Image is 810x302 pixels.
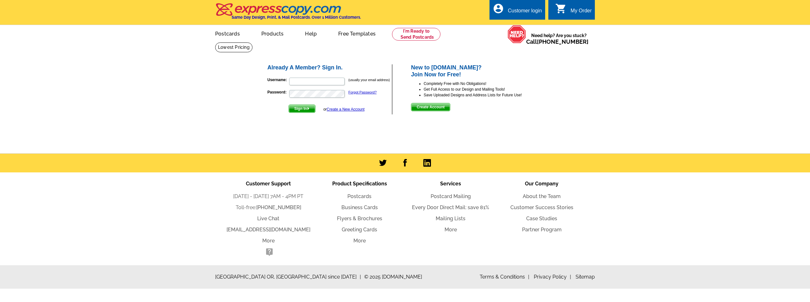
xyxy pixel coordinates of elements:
button: Sign In [289,105,315,113]
a: Greeting Cards [342,227,377,233]
img: button-next-arrow-white.png [307,107,310,110]
span: © 2025 [DOMAIN_NAME] [364,273,422,281]
span: Sign In [289,105,315,112]
a: Terms & Conditions [480,274,529,280]
div: Customer login [508,8,542,17]
a: Business Cards [341,204,378,210]
li: Save Uploaded Designs and Address Lists for Future Use! [424,92,544,98]
a: Postcard Mailing [431,193,471,199]
a: Sitemap [576,274,595,280]
li: Toll-free: [223,204,314,211]
li: [DATE] - [DATE] 7AM - 4PM PT [223,193,314,200]
label: Username: [267,77,289,83]
a: Postcards [347,193,371,199]
i: account_circle [493,3,504,14]
li: Completely Free with No Obligations! [424,81,544,87]
a: [PHONE_NUMBER] [256,204,301,210]
a: Mailing Lists [436,215,465,222]
a: [PHONE_NUMBER] [537,38,589,45]
h2: Already A Member? Sign In. [267,64,392,71]
span: [GEOGRAPHIC_DATA] OR, [GEOGRAPHIC_DATA] since [DATE] [215,273,361,281]
span: Product Specifications [332,181,387,187]
a: shopping_cart My Order [555,7,592,15]
i: shopping_cart [555,3,567,14]
a: Privacy Policy [534,274,571,280]
div: My Order [570,8,592,17]
h4: Same Day Design, Print, & Mail Postcards. Over 1 Million Customers. [232,15,361,20]
a: Same Day Design, Print, & Mail Postcards. Over 1 Million Customers. [215,8,361,20]
span: Services [440,181,461,187]
a: Create a New Account [327,107,364,112]
a: Customer Success Stories [510,204,573,210]
a: account_circle Customer login [493,7,542,15]
a: [EMAIL_ADDRESS][DOMAIN_NAME] [227,227,310,233]
button: Create Account [411,103,450,111]
a: More [262,238,275,244]
a: About the Team [523,193,561,199]
a: Live Chat [257,215,279,222]
a: Help [295,26,327,41]
div: or [323,106,364,112]
h2: New to [DOMAIN_NAME]? Join Now for Free! [411,64,544,78]
span: Call [526,38,589,45]
a: Products [251,26,294,41]
a: Case Studies [526,215,557,222]
li: Get Full Access to our Design and Mailing Tools! [424,87,544,92]
label: Password: [267,89,289,95]
a: Free Templates [328,26,386,41]
a: Flyers & Brochures [337,215,382,222]
small: (usually your email address) [348,78,390,82]
span: Our Company [525,181,558,187]
span: Customer Support [246,181,291,187]
a: Partner Program [522,227,562,233]
a: More [353,238,366,244]
a: More [445,227,457,233]
a: Postcards [205,26,250,41]
img: help [508,25,526,43]
span: Need help? Are you stuck? [526,32,592,45]
a: Forgot Password? [348,90,377,94]
a: Every Door Direct Mail: save 81% [412,204,489,210]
